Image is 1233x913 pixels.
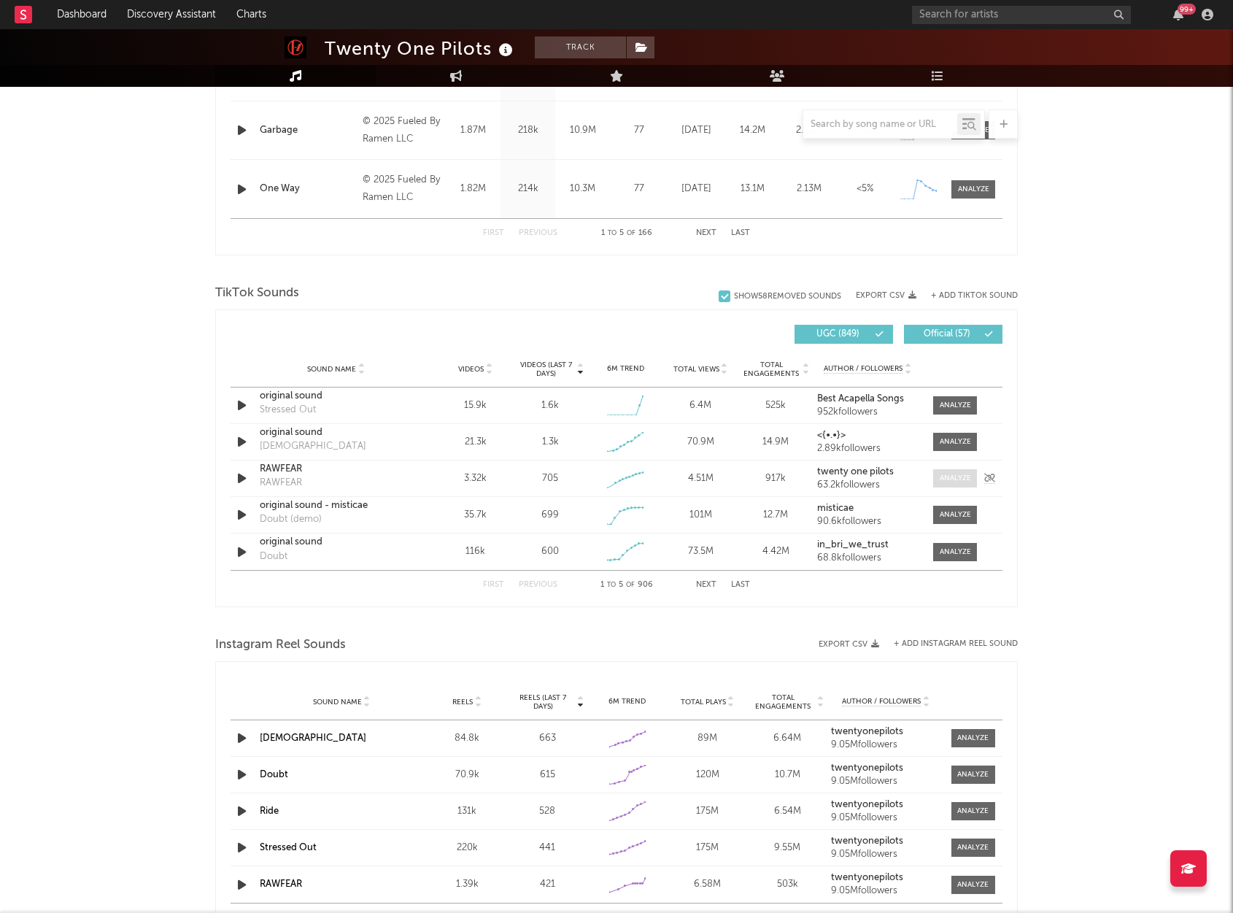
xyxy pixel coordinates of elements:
div: 175M [671,804,744,819]
div: 116k [441,544,509,559]
strong: twentyonepilots [831,727,903,736]
span: Author / Followers [824,364,902,374]
strong: twentyonepilots [831,873,903,882]
div: RAWFEAR [260,462,412,477]
button: First [483,581,504,589]
button: + Add TikTok Sound [931,292,1018,300]
span: Reels (last 7 days) [511,693,575,711]
strong: twentyonepilots [831,800,903,809]
div: RAWFEAR [260,476,302,490]
div: 10.7M [751,768,824,782]
button: First [483,229,504,237]
button: + Add Instagram Reel Sound [894,640,1018,648]
div: 9.05M followers [831,850,940,860]
a: original sound [260,389,412,404]
div: 1.3k [542,435,559,450]
span: to [608,230,616,236]
div: 9.05M followers [831,886,940,896]
strong: misticae [817,504,854,513]
a: Best Acapella Songs [817,394,919,404]
button: Last [731,229,750,237]
a: twentyonepilots [831,800,940,810]
div: 441 [511,841,584,855]
input: Search for artists [912,6,1131,24]
a: <{•.•}> [817,431,919,441]
button: 99+ [1173,9,1183,20]
div: 1.82M [449,182,497,196]
span: Total Plays [681,698,726,706]
div: 90.6k followers [817,517,919,527]
div: 4.42M [742,544,810,559]
div: 220k [430,841,503,855]
div: 9.55M [751,841,824,855]
div: <5% [840,182,889,196]
a: in_bri_we_trust [817,540,919,550]
div: 84.8k [430,731,503,746]
div: 9.05M followers [831,813,940,823]
a: [DEMOGRAPHIC_DATA] [260,733,366,743]
strong: Best Acapella Songs [817,394,904,404]
div: 15.9k [441,398,509,413]
div: 6.54M [751,804,824,819]
div: Twenty One Pilots [325,36,517,61]
button: Previous [519,581,557,589]
span: Instagram Reel Sounds [215,636,346,654]
strong: twenty one pilots [817,467,894,477]
a: twentyonepilots [831,873,940,883]
div: [DEMOGRAPHIC_DATA] [260,439,366,454]
div: 101M [667,508,735,523]
div: Show 58 Removed Sounds [734,292,841,301]
div: 89M [671,731,744,746]
a: original sound [260,425,412,440]
button: UGC(849) [795,325,893,344]
span: of [626,582,635,588]
a: One Way [260,182,355,196]
div: 615 [511,768,584,782]
div: 99 + [1178,4,1196,15]
div: 528 [511,804,584,819]
div: 120M [671,768,744,782]
a: Ride [260,806,279,816]
div: + Add Instagram Reel Sound [879,640,1018,648]
div: 917k [742,471,810,486]
a: Stressed Out [260,843,317,852]
div: 63.2k followers [817,480,919,490]
button: Export CSV [819,640,879,649]
span: Author / Followers [842,697,921,706]
div: 70.9k [430,768,503,782]
div: 503k [751,877,824,892]
div: 9.05M followers [831,777,940,787]
span: Sound Name [313,698,362,706]
div: 1 5 166 [587,225,667,242]
a: misticae [817,504,919,514]
button: Official(57) [904,325,1002,344]
div: Doubt [260,550,287,564]
button: Previous [519,229,557,237]
a: twentyonepilots [831,836,940,847]
button: Next [696,229,716,237]
div: 600 [541,544,559,559]
div: 699 [541,508,559,523]
span: Official ( 57 ) [913,330,981,339]
span: UGC ( 849 ) [804,330,871,339]
a: original sound [260,535,412,550]
button: + Add TikTok Sound [916,292,1018,300]
div: 214k [504,182,552,196]
div: 952k followers [817,407,919,417]
a: original sound - misticae [260,498,412,513]
div: Doubt (demo) [260,512,322,527]
div: 10.3M [559,182,606,196]
button: Export CSV [856,291,916,300]
button: Next [696,581,716,589]
div: 13.1M [728,182,777,196]
div: 1 5 906 [587,577,667,594]
span: TikTok Sounds [215,285,299,302]
div: 6.4M [667,398,735,413]
span: of [627,230,635,236]
div: 68.8k followers [817,553,919,563]
div: 12.7M [742,508,810,523]
div: 77 [614,182,665,196]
